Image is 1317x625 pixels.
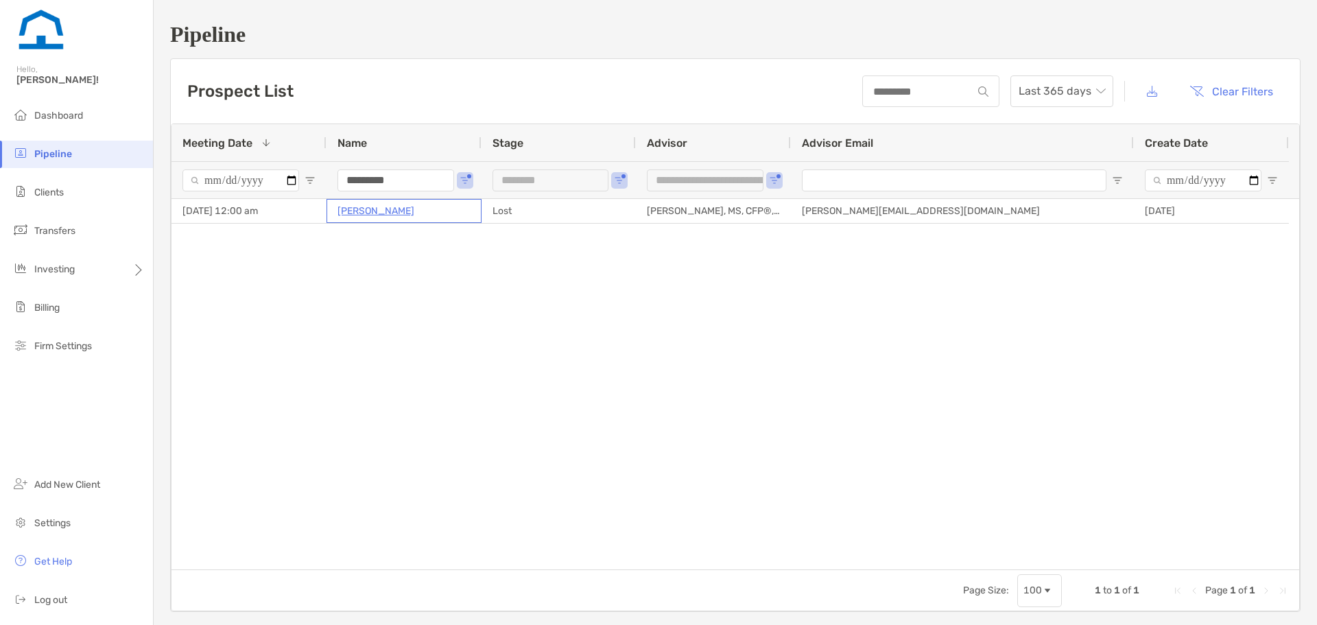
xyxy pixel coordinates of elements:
span: to [1103,585,1112,596]
span: Dashboard [34,110,83,121]
img: dashboard icon [12,106,29,123]
div: 100 [1023,585,1042,596]
span: of [1238,585,1247,596]
span: Advisor [647,137,687,150]
span: Last 365 days [1019,76,1105,106]
span: Advisor Email [802,137,873,150]
div: Next Page [1261,585,1272,596]
button: Open Filter Menu [1112,175,1123,186]
button: Open Filter Menu [460,175,471,186]
span: 1 [1249,585,1255,596]
input: Create Date Filter Input [1145,169,1261,191]
img: clients icon [12,183,29,200]
button: Clear Filters [1179,76,1283,106]
img: transfers icon [12,222,29,238]
a: [PERSON_NAME] [337,202,414,220]
img: input icon [978,86,988,97]
h3: Prospect List [187,82,294,101]
div: [DATE] [1134,199,1289,223]
span: Add New Client [34,479,100,491]
div: [PERSON_NAME], MS, CFP®, CFA®, AFC® [636,199,791,223]
span: 1 [1095,585,1101,596]
span: 1 [1230,585,1236,596]
img: logout icon [12,591,29,607]
span: Clients [34,187,64,198]
span: Log out [34,594,67,606]
img: billing icon [12,298,29,315]
span: [PERSON_NAME]! [16,74,145,86]
div: Last Page [1277,585,1288,596]
span: Name [337,137,367,150]
button: Open Filter Menu [305,175,316,186]
span: Transfers [34,225,75,237]
span: Investing [34,263,75,275]
div: Page Size [1017,574,1062,607]
span: Meeting Date [182,137,252,150]
span: Pipeline [34,148,72,160]
div: [PERSON_NAME][EMAIL_ADDRESS][DOMAIN_NAME] [791,199,1134,223]
img: pipeline icon [12,145,29,161]
div: First Page [1172,585,1183,596]
div: [DATE] 12:00 am [171,199,327,223]
button: Open Filter Menu [614,175,625,186]
img: firm-settings icon [12,337,29,353]
button: Open Filter Menu [1267,175,1278,186]
span: Settings [34,517,71,529]
span: Get Help [34,556,72,567]
div: Page Size: [963,585,1009,596]
img: add_new_client icon [12,475,29,492]
input: Meeting Date Filter Input [182,169,299,191]
span: 1 [1114,585,1120,596]
div: Lost [482,199,636,223]
img: Zoe Logo [16,5,66,55]
span: Firm Settings [34,340,92,352]
img: settings icon [12,514,29,530]
img: get-help icon [12,552,29,569]
div: Previous Page [1189,585,1200,596]
input: Name Filter Input [337,169,454,191]
input: Advisor Email Filter Input [802,169,1106,191]
h1: Pipeline [170,22,1301,47]
span: Billing [34,302,60,314]
button: Open Filter Menu [769,175,780,186]
span: Stage [493,137,523,150]
img: investing icon [12,260,29,276]
span: Page [1205,585,1228,596]
span: of [1122,585,1131,596]
span: 1 [1133,585,1139,596]
span: Create Date [1145,137,1208,150]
